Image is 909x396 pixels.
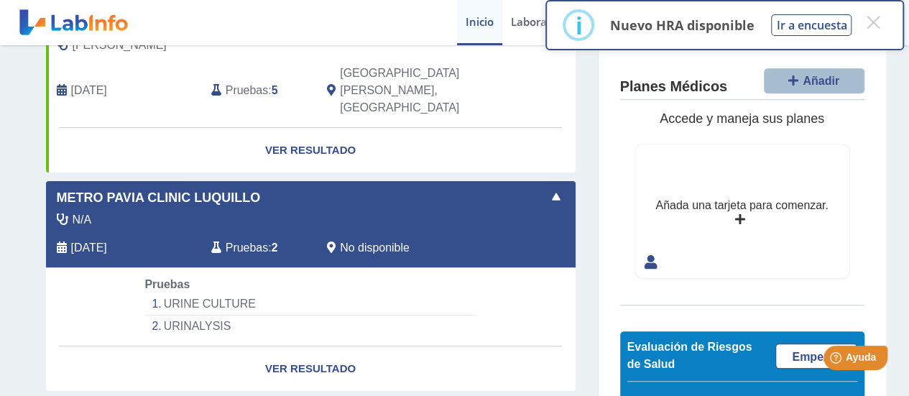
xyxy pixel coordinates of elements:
button: Añadir [764,68,864,93]
a: Ver Resultado [46,128,576,173]
iframe: Help widget launcher [781,340,893,380]
span: Accede y maneja sus planes [660,111,824,126]
span: Añadir [803,75,839,87]
span: Metro Pavia Clinic Luquillo [57,188,261,208]
span: Pruebas [226,239,268,257]
span: No disponible [340,239,410,257]
span: Pruebas [144,278,190,290]
b: 5 [272,84,278,96]
h4: Planes Médicos [620,78,727,96]
a: Ver Resultado [46,346,576,392]
span: Pruebas [226,82,268,99]
span: San Juan, PR [340,65,499,116]
div: : [200,65,316,116]
li: URINE CULTURE [144,293,476,316]
button: Close this dialog [860,9,886,35]
span: Evaluación de Riesgos de Salud [627,341,752,370]
b: 2 [272,241,278,254]
div: Añada una tarjeta para comenzar. [655,197,828,214]
div: i [575,12,582,38]
a: Empezar [775,344,857,369]
span: Munoz, Jose [73,37,167,54]
span: 2025-08-08 [71,239,107,257]
div: : [200,239,316,257]
span: 2022-07-19 [71,82,107,99]
span: N/A [73,211,92,229]
p: Nuevo HRA disponible [609,17,754,34]
button: Ir a encuesta [771,14,852,36]
li: URINALYSIS [144,316,476,337]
